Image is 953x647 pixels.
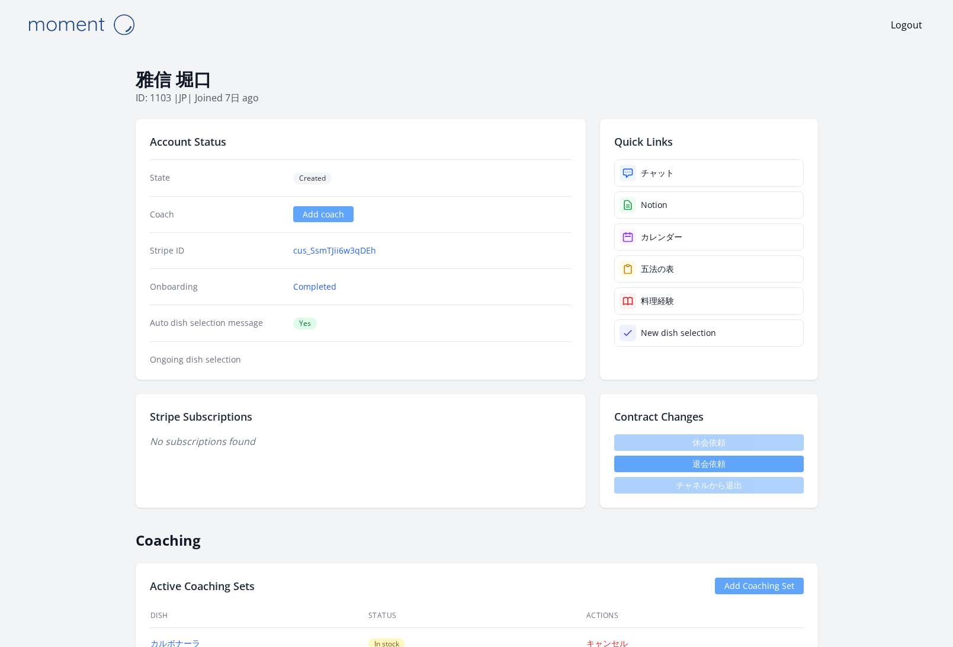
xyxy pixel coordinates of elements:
[715,578,804,594] a: Add Coaching Set
[641,199,668,211] div: Notion
[136,68,818,91] h1: 雅信 堀口
[641,327,716,339] div: New dish selection
[614,191,804,219] a: Notion
[150,354,284,366] dt: Ongoing dish selection
[150,578,255,594] h2: Active Coaching Sets
[150,172,284,184] dt: State
[150,281,284,293] dt: Onboarding
[641,231,682,243] div: カレンダー
[614,159,804,187] a: チャット
[641,295,674,307] div: 料理経験
[614,408,804,425] h2: Contract Changes
[614,287,804,315] a: 料理経験
[293,206,354,222] a: Add coach
[179,91,187,104] span: jp
[614,255,804,283] a: 五法の表
[641,263,674,275] div: 五法の表
[150,245,284,257] dt: Stripe ID
[136,522,818,549] h2: Coaching
[136,91,818,105] p: ID: 1103 | | Joined 7日 ago
[614,477,804,494] span: チャネルから退出
[150,408,572,425] h2: Stripe Subscriptions
[614,133,804,150] h2: Quick Links
[641,167,674,179] div: チャット
[150,133,572,150] h2: Account Status
[22,9,140,40] img: Moment
[614,319,804,347] a: New dish selection
[586,604,804,628] th: Actions
[150,209,284,220] dt: Coach
[150,604,368,628] th: Dish
[368,604,586,628] th: Status
[293,281,336,293] a: Completed
[891,18,922,32] a: Logout
[614,456,804,472] button: 退会依頼
[150,434,572,449] p: No subscriptions found
[150,317,284,329] dt: Auto dish selection message
[614,223,804,251] a: カレンダー
[614,434,804,451] span: 休会依頼
[293,318,317,329] span: Yes
[293,245,376,257] a: cus_SsmTJii6w3qDEh
[293,172,332,184] span: Created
